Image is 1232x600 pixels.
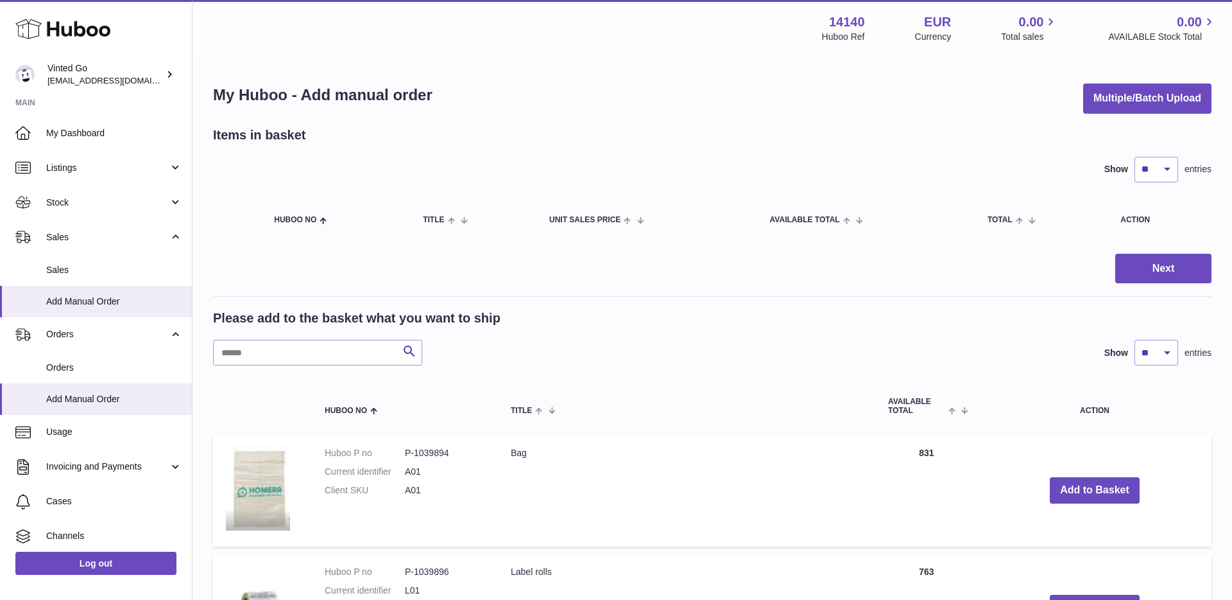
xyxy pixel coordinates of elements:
[405,447,485,459] dd: P-1039894
[46,328,169,340] span: Orders
[875,434,978,547] td: 831
[325,447,405,459] dt: Huboo P no
[325,566,405,578] dt: Huboo P no
[829,13,865,31] strong: 14140
[46,461,169,473] span: Invoicing and Payments
[274,216,316,224] span: Huboo no
[46,426,182,438] span: Usage
[325,407,367,415] span: Huboo no
[325,484,405,497] dt: Client SKU
[15,65,35,84] img: giedre.bartusyte@vinted.com
[405,585,485,597] dd: L01
[1083,84,1211,114] button: Multiple/Batch Upload
[1104,163,1128,175] label: Show
[822,31,865,43] div: Huboo Ref
[325,585,405,597] dt: Current identifier
[47,62,163,87] div: Vinted Go
[924,13,951,31] strong: EUR
[1120,216,1199,224] div: Action
[1185,163,1211,175] span: entries
[978,385,1211,427] th: Action
[46,393,182,405] span: Add Manual Order
[1050,477,1140,504] button: Add to Basket
[1001,13,1058,43] a: 0.00 Total sales
[1104,347,1128,359] label: Show
[1108,13,1217,43] a: 0.00 AVAILABLE Stock Total
[770,216,840,224] span: AVAILABLE Total
[213,310,501,327] h2: Please add to the basket what you want to ship
[46,197,169,209] span: Stock
[213,85,432,105] h1: My Huboo - Add manual order
[405,466,485,478] dd: A01
[888,398,945,414] span: AVAILABLE Total
[15,552,176,575] a: Log out
[46,530,182,542] span: Channels
[213,127,306,144] h2: Items in basket
[915,31,952,43] div: Currency
[46,162,169,174] span: Listings
[423,216,444,224] span: Title
[405,484,485,497] dd: A01
[511,407,532,415] span: Title
[1001,31,1058,43] span: Total sales
[405,566,485,578] dd: P-1039896
[46,495,182,507] span: Cases
[988,216,1013,224] span: Total
[1108,31,1217,43] span: AVAILABLE Stock Total
[46,127,182,139] span: My Dashboard
[46,296,182,308] span: Add Manual Order
[46,231,169,243] span: Sales
[46,362,182,374] span: Orders
[1019,13,1044,31] span: 0.00
[226,447,290,531] img: Bag
[1185,347,1211,359] span: entries
[1115,254,1211,284] button: Next
[325,466,405,478] dt: Current identifier
[47,75,189,85] span: [EMAIL_ADDRESS][DOMAIN_NAME]
[46,264,182,276] span: Sales
[498,434,875,547] td: Bag
[1177,13,1202,31] span: 0.00
[549,216,620,224] span: Unit Sales Price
